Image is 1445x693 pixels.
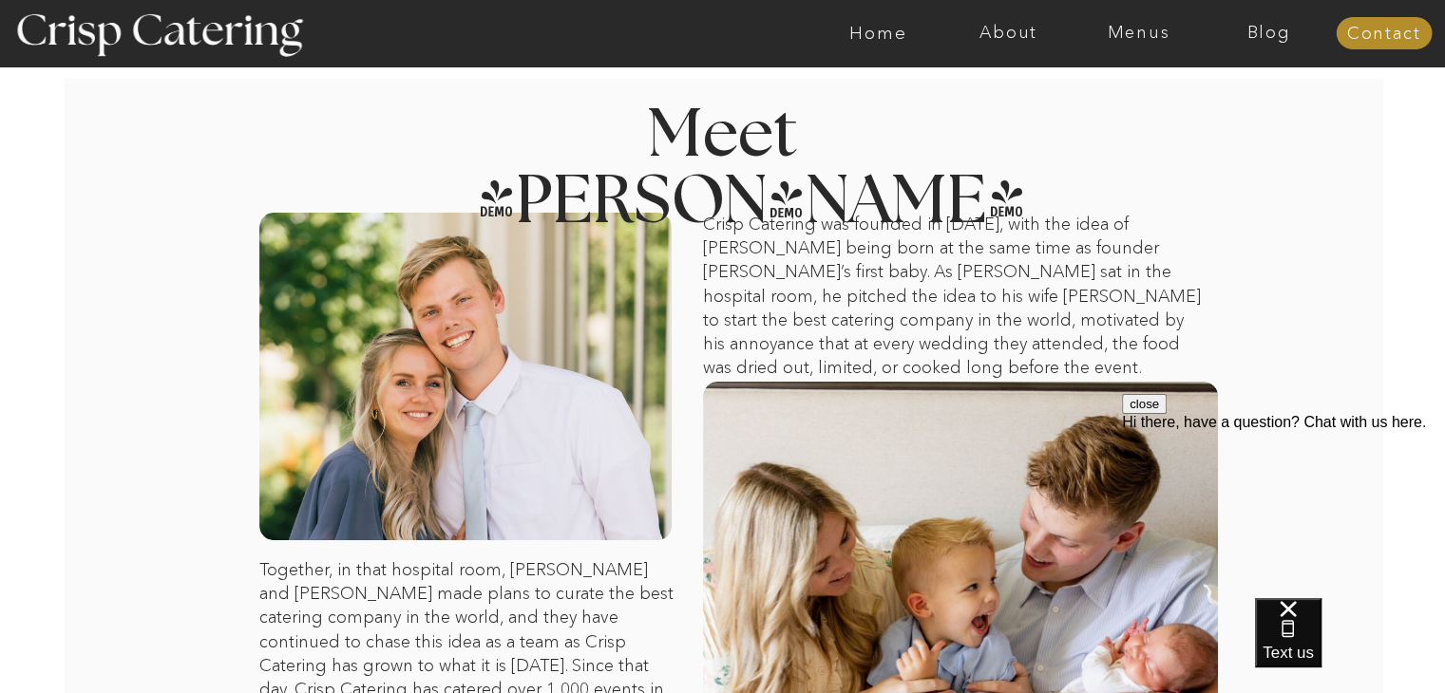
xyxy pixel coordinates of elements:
a: Contact [1336,25,1432,44]
a: Home [813,24,943,43]
a: Menus [1074,24,1204,43]
iframe: podium webchat widget prompt [1122,394,1445,622]
h2: Meet [PERSON_NAME] [477,103,969,178]
a: Blog [1204,24,1334,43]
p: Crisp Catering was founded in [DATE], with the idea of [PERSON_NAME] being born at the same time ... [703,213,1207,382]
a: About [943,24,1074,43]
iframe: podium webchat widget bubble [1255,598,1445,693]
